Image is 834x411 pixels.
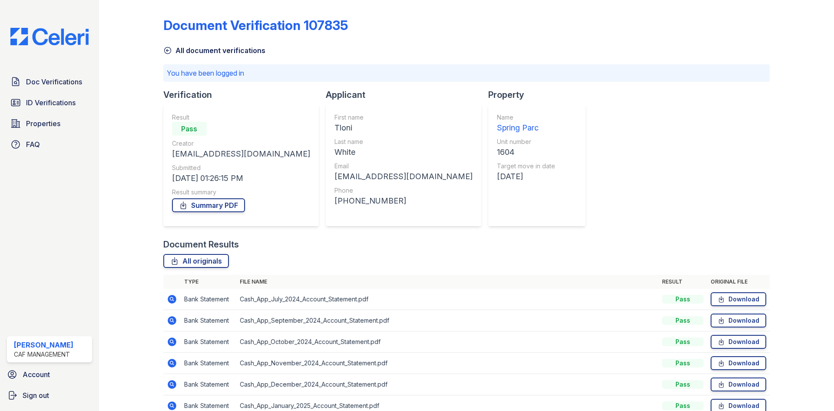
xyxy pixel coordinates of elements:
[7,73,92,90] a: Doc Verifications
[181,331,236,353] td: Bank Statement
[163,238,239,251] div: Document Results
[172,122,207,136] div: Pass
[163,254,229,268] a: All originals
[334,146,473,158] div: White
[497,137,555,146] div: Unit number
[7,136,92,153] a: FAQ
[163,17,348,33] div: Document Verification 107835
[711,356,766,370] a: Download
[497,113,555,122] div: Name
[488,89,592,101] div: Property
[662,316,704,325] div: Pass
[236,275,659,289] th: File name
[181,275,236,289] th: Type
[26,118,60,129] span: Properties
[26,77,82,87] span: Doc Verifications
[707,275,770,289] th: Original file
[3,387,96,404] a: Sign out
[172,148,310,160] div: [EMAIL_ADDRESS][DOMAIN_NAME]
[236,353,659,374] td: Cash_App_November_2024_Account_Statement.pdf
[172,139,310,148] div: Creator
[181,374,236,395] td: Bank Statement
[3,366,96,383] a: Account
[662,401,704,410] div: Pass
[14,350,73,359] div: CAF Management
[662,337,704,346] div: Pass
[14,340,73,350] div: [PERSON_NAME]
[172,188,310,197] div: Result summary
[711,292,766,306] a: Download
[662,359,704,368] div: Pass
[172,164,310,172] div: Submitted
[167,68,766,78] p: You have been logged in
[26,97,76,108] span: ID Verifications
[334,195,473,207] div: [PHONE_NUMBER]
[659,275,707,289] th: Result
[662,295,704,304] div: Pass
[172,172,310,184] div: [DATE] 01:26:15 PM
[326,89,488,101] div: Applicant
[497,162,555,170] div: Target move in date
[711,378,766,391] a: Download
[334,170,473,183] div: [EMAIL_ADDRESS][DOMAIN_NAME]
[236,374,659,395] td: Cash_App_December_2024_Account_Statement.pdf
[334,162,473,170] div: Email
[26,139,40,150] span: FAQ
[497,113,555,134] a: Name Spring Parc
[334,137,473,146] div: Last name
[172,113,310,122] div: Result
[181,289,236,310] td: Bank Statement
[3,28,96,45] img: CE_Logo_Blue-a8612792a0a2168367f1c8372b55b34899dd931a85d93a1a3d3e32e68fde9ad4.png
[163,45,265,56] a: All document verifications
[23,369,50,380] span: Account
[711,314,766,327] a: Download
[7,94,92,111] a: ID Verifications
[334,186,473,195] div: Phone
[236,310,659,331] td: Cash_App_September_2024_Account_Statement.pdf
[236,331,659,353] td: Cash_App_October_2024_Account_Statement.pdf
[662,380,704,389] div: Pass
[163,89,326,101] div: Verification
[181,310,236,331] td: Bank Statement
[334,113,473,122] div: First name
[497,122,555,134] div: Spring Parc
[236,289,659,310] td: Cash_App_July_2024_Account_Statement.pdf
[497,146,555,158] div: 1604
[711,335,766,349] a: Download
[172,198,245,212] a: Summary PDF
[23,390,49,401] span: Sign out
[7,115,92,132] a: Properties
[334,122,473,134] div: Tloni
[181,353,236,374] td: Bank Statement
[497,170,555,183] div: [DATE]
